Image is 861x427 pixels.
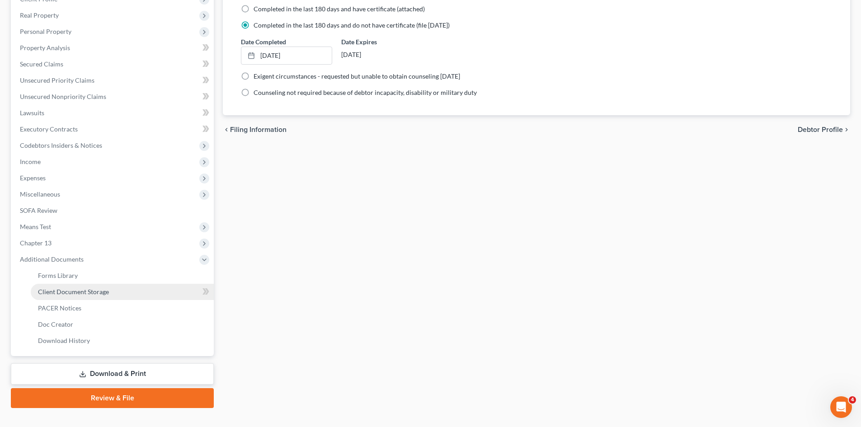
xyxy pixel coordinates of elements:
a: Review & File [11,388,214,408]
a: Doc Creator [31,316,214,333]
span: Property Analysis [20,44,70,52]
button: chevron_left Filing Information [223,126,287,133]
a: Lawsuits [13,105,214,121]
i: chevron_left [223,126,230,133]
span: Secured Claims [20,60,63,68]
span: Codebtors Insiders & Notices [20,141,102,149]
a: Property Analysis [13,40,214,56]
span: Means Test [20,223,51,230]
span: Doc Creator [38,320,73,328]
span: Completed in the last 180 days and do not have certificate (file [DATE]) [254,21,450,29]
span: Miscellaneous [20,190,60,198]
span: SOFA Review [20,206,57,214]
iframe: Intercom live chat [830,396,852,418]
a: Forms Library [31,267,214,284]
span: Client Document Storage [38,288,109,296]
a: Download History [31,333,214,349]
label: Date Expires [341,37,432,47]
span: Completed in the last 180 days and have certificate (attached) [254,5,425,13]
label: Date Completed [241,37,286,47]
span: Chapter 13 [20,239,52,247]
a: Unsecured Priority Claims [13,72,214,89]
span: Filing Information [230,126,287,133]
span: Unsecured Priority Claims [20,76,94,84]
span: Real Property [20,11,59,19]
button: Debtor Profile chevron_right [798,126,850,133]
span: Income [20,158,41,165]
a: SOFA Review [13,202,214,219]
a: Executory Contracts [13,121,214,137]
a: Download & Print [11,363,214,385]
a: Client Document Storage [31,284,214,300]
i: chevron_right [843,126,850,133]
span: Counseling not required because of debtor incapacity, disability or military duty [254,89,477,96]
a: PACER Notices [31,300,214,316]
a: [DATE] [241,47,331,64]
span: Executory Contracts [20,125,78,133]
span: Additional Documents [20,255,84,263]
span: Forms Library [38,272,78,279]
span: Expenses [20,174,46,182]
span: Lawsuits [20,109,44,117]
span: Unsecured Nonpriority Claims [20,93,106,100]
a: Unsecured Nonpriority Claims [13,89,214,105]
span: Exigent circumstances - requested but unable to obtain counseling [DATE] [254,72,460,80]
span: Debtor Profile [798,126,843,133]
a: Secured Claims [13,56,214,72]
span: 4 [849,396,856,404]
span: PACER Notices [38,304,81,312]
span: Download History [38,337,90,344]
div: [DATE] [341,47,432,63]
span: Personal Property [20,28,71,35]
